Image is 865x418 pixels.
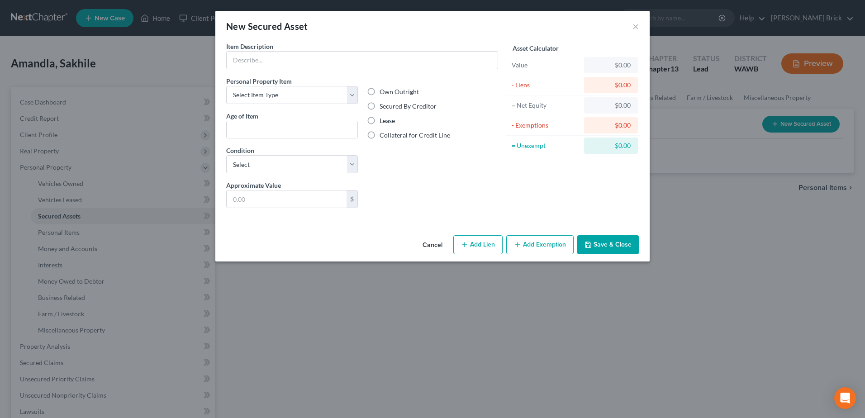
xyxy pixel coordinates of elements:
button: Add Lien [453,235,503,254]
label: Lease [380,116,395,125]
div: Open Intercom Messenger [834,387,856,409]
label: Collateral for Credit Line [380,131,450,140]
div: $0.00 [591,141,631,150]
div: $0.00 [591,61,631,70]
div: $ [347,190,357,208]
input: 0.00 [227,190,347,208]
button: Save & Close [577,235,639,254]
div: Value [512,61,580,70]
label: Age of Item [226,111,258,121]
div: = Unexempt [512,141,580,150]
label: Condition [226,146,254,155]
div: New Secured Asset [226,20,308,33]
input: -- [227,121,357,138]
label: Own Outright [380,87,419,96]
div: $0.00 [591,121,631,130]
span: Item Description [226,43,273,50]
button: Add Exemption [506,235,574,254]
div: - Exemptions [512,121,580,130]
div: $0.00 [591,81,631,90]
label: Secured By Creditor [380,102,437,111]
div: - Liens [512,81,580,90]
div: = Net Equity [512,101,580,110]
input: Describe... [227,52,498,69]
span: Approximate Value [226,181,281,189]
button: × [632,21,639,32]
div: $0.00 [591,101,631,110]
button: Cancel [415,236,450,254]
label: Asset Calculator [513,43,559,53]
label: Personal Property Item [226,76,292,86]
